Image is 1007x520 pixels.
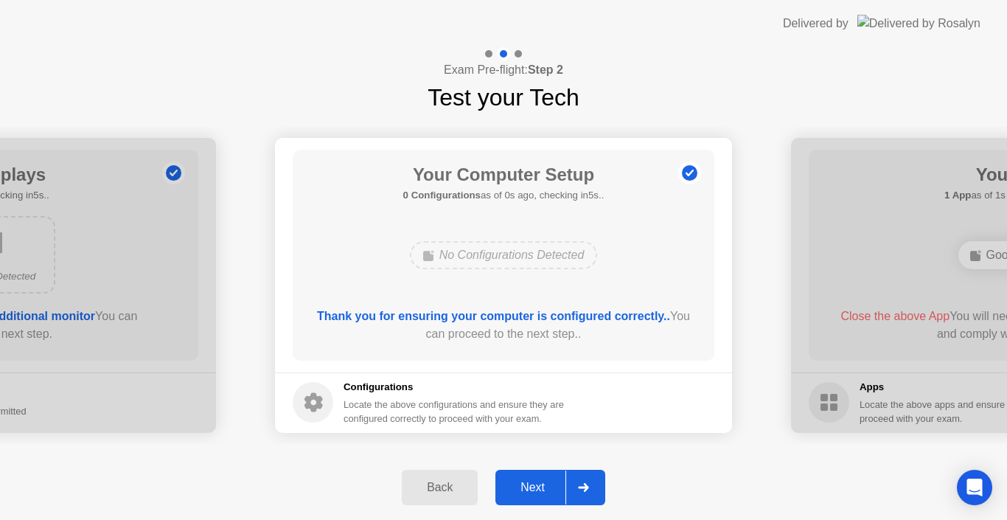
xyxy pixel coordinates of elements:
b: Thank you for ensuring your computer is configured correctly.. [317,310,670,322]
img: Delivered by Rosalyn [857,15,980,32]
div: No Configurations Detected [410,241,598,269]
div: Next [500,481,565,494]
div: Delivered by [783,15,849,32]
h5: Configurations [344,380,567,395]
div: You can proceed to the next step.. [314,308,694,343]
div: Back [406,481,473,494]
b: Step 2 [528,63,563,76]
h1: Your Computer Setup [403,162,604,188]
div: Open Intercom Messenger [957,470,992,505]
button: Next [495,470,605,505]
h5: as of 0s ago, checking in5s.. [403,188,604,203]
h4: Exam Pre-flight: [444,61,563,79]
button: Back [402,470,478,505]
h1: Test your Tech [428,80,579,115]
b: 0 Configurations [403,190,481,201]
div: Locate the above configurations and ensure they are configured correctly to proceed with your exam. [344,398,567,426]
